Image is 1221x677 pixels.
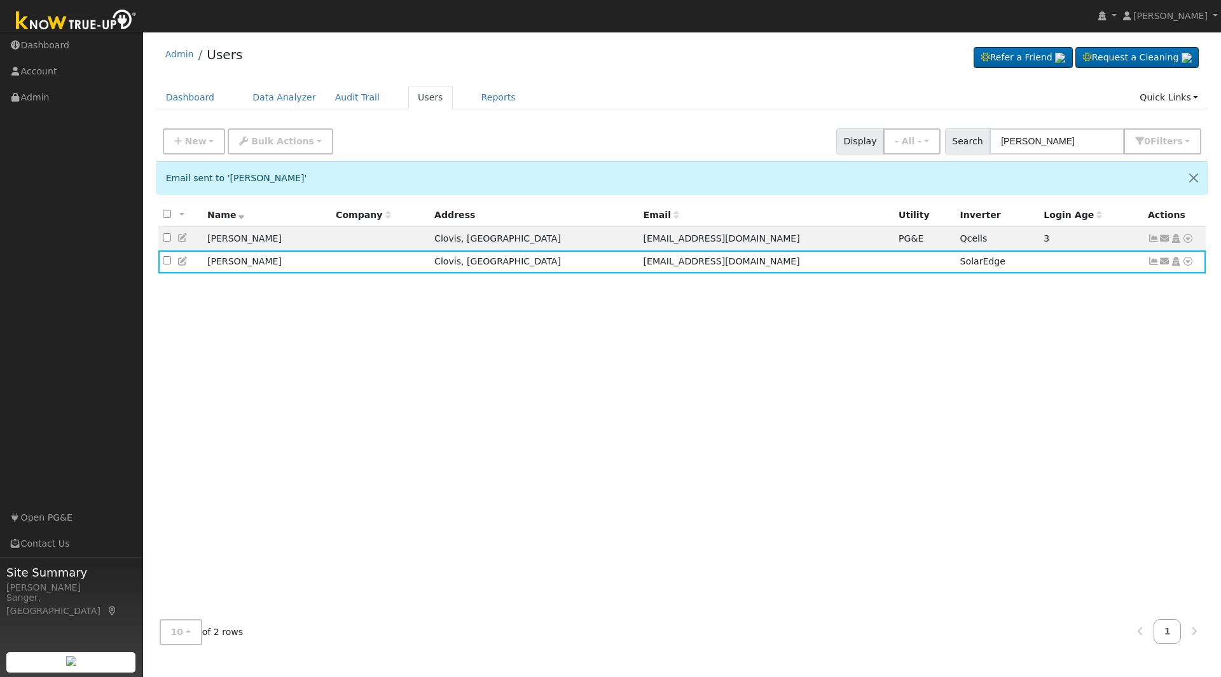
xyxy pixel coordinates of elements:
a: Login As [1170,256,1182,266]
a: Map [107,606,118,616]
a: Users [207,47,242,62]
span: Site Summary [6,564,136,581]
a: Show Graph [1148,256,1159,266]
span: Company name [336,210,390,220]
input: Search [990,128,1124,154]
span: PG&E [899,233,923,243]
span: [EMAIL_ADDRESS][DOMAIN_NAME] [644,233,800,243]
td: Clovis, [GEOGRAPHIC_DATA] [430,250,638,274]
a: Edit User [177,233,189,243]
span: SolarEdge [960,256,1005,266]
td: [PERSON_NAME] [203,250,331,274]
a: 1 [1154,619,1182,644]
span: Email [644,210,679,220]
div: Actions [1148,209,1201,222]
button: Close [1180,162,1207,193]
a: Dashboard [156,86,224,109]
img: retrieve [66,656,76,666]
a: Edit User [177,256,189,266]
span: Display [836,128,884,154]
span: [EMAIL_ADDRESS][DOMAIN_NAME] [644,256,800,266]
span: Search [945,128,990,154]
span: s [1177,136,1182,146]
a: Refer a Friend [974,47,1073,69]
a: Reports [472,86,525,109]
div: Address [434,209,634,222]
button: New [163,128,226,154]
span: Bulk Actions [251,136,314,146]
img: retrieve [1055,53,1065,63]
span: Email sent to '[PERSON_NAME]' [166,173,307,183]
a: Other actions [1182,232,1194,245]
a: Data Analyzer [243,86,326,109]
div: Sanger, [GEOGRAPHIC_DATA] [6,591,136,618]
span: Qcells [960,233,988,243]
td: Clovis, [GEOGRAPHIC_DATA] [430,227,638,250]
a: Users [408,86,453,109]
button: 0Filters [1124,128,1201,154]
a: Quick Links [1130,86,1208,109]
a: Login As [1170,233,1182,243]
div: [PERSON_NAME] [6,581,136,594]
span: of 2 rows [160,619,244,645]
div: Utility [899,209,951,222]
a: Other actions [1182,255,1194,268]
a: Audit Trail [326,86,389,109]
button: Bulk Actions [228,128,333,154]
img: Know True-Up [10,7,143,36]
td: [PERSON_NAME] [203,227,331,250]
span: Filter [1150,136,1183,146]
a: Request a Cleaning [1075,47,1199,69]
button: 10 [160,619,202,645]
a: Admin [165,49,194,59]
span: Name [207,210,245,220]
div: Inverter [960,209,1035,222]
button: - All - [883,128,941,154]
span: Days since last login [1044,210,1102,220]
span: [PERSON_NAME] [1133,11,1208,21]
span: New [184,136,206,146]
a: caschlueter81@gmail.com [1159,232,1171,245]
a: Show Graph [1148,233,1159,243]
img: retrieve [1182,53,1192,63]
span: 09/08/2025 9:07:28 AM [1044,233,1049,243]
a: jen_sch5324@yahoo.com [1159,255,1171,268]
span: 10 [171,627,184,637]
